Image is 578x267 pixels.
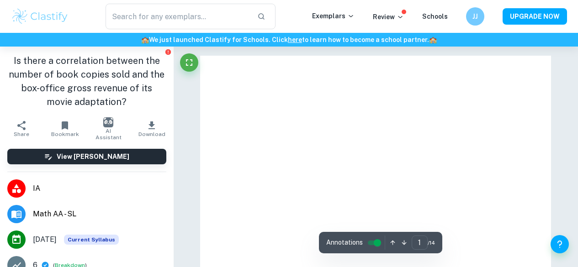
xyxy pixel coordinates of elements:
[422,13,448,20] a: Schools
[551,235,569,253] button: Help and Feedback
[429,36,437,43] span: 🏫
[288,36,302,43] a: here
[64,235,119,245] span: Current Syllabus
[470,11,481,21] h6: JJ
[373,12,404,22] p: Review
[428,239,435,247] span: / 14
[7,149,166,164] button: View [PERSON_NAME]
[87,116,130,141] button: AI Assistant
[103,117,113,127] img: AI Assistant
[57,152,129,162] h6: View [PERSON_NAME]
[326,238,363,247] span: Annotations
[180,53,198,72] button: Fullscreen
[2,35,576,45] h6: We just launched Clastify for Schools. Click to learn how to become a school partner.
[130,116,174,141] button: Download
[11,7,69,26] img: Clastify logo
[503,8,567,25] button: UPGRADE NOW
[106,4,250,29] input: Search for any exemplars...
[312,11,355,21] p: Exemplars
[466,7,484,26] button: JJ
[33,183,166,194] span: IA
[33,209,166,220] span: Math AA - SL
[7,54,166,109] h1: Is there a correlation between the number of book copies sold and the box-office gross revenue of...
[141,36,149,43] span: 🏫
[51,131,79,137] span: Bookmark
[165,48,172,55] button: Report issue
[138,131,165,137] span: Download
[43,116,87,141] button: Bookmark
[64,235,119,245] div: This exemplar is based on the current syllabus. Feel free to refer to it for inspiration/ideas wh...
[92,128,125,141] span: AI Assistant
[14,131,29,137] span: Share
[33,234,57,245] span: [DATE]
